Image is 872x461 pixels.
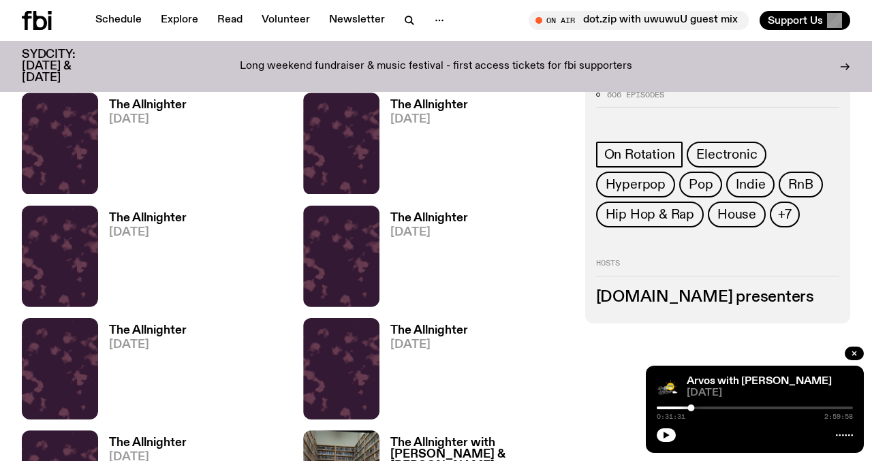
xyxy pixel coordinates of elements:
h3: The Allnighter [109,437,187,449]
h2: Hosts [596,260,839,276]
span: 2:59:58 [824,413,853,420]
a: The Allnighter[DATE] [379,325,468,419]
a: Read [209,11,251,30]
span: Support Us [768,14,823,27]
p: Long weekend fundraiser & music festival - first access tickets for fbi supporters [240,61,632,73]
h3: SYDCITY: [DATE] & [DATE] [22,49,109,84]
a: Indie [726,172,775,197]
a: The Allnighter[DATE] [98,99,187,194]
span: Hip Hop & Rap [606,207,694,222]
h3: [DOMAIN_NAME] presenters [596,290,839,305]
span: [DATE] [390,114,468,125]
span: Indie [736,177,765,192]
button: +7 [770,202,800,227]
a: Schedule [87,11,150,30]
h3: The Allnighter [390,212,468,224]
a: The Allnighter[DATE] [98,325,187,419]
span: On Rotation [604,147,675,162]
button: Support Us [760,11,850,30]
a: Volunteer [253,11,318,30]
span: Pop [689,177,713,192]
a: RnB [779,172,822,197]
h3: The Allnighter [390,99,468,111]
a: The Allnighter[DATE] [379,212,468,307]
img: A stock image of a grinning sun with sunglasses, with the text Good Afternoon in cursive [657,377,679,398]
a: House [708,202,766,227]
a: Newsletter [321,11,393,30]
span: 0:31:31 [657,413,685,420]
h3: The Allnighter [390,325,468,336]
span: RnB [788,177,813,192]
h3: The Allnighter [109,99,187,111]
a: Electronic [687,142,766,168]
span: [DATE] [390,227,468,238]
a: Explore [153,11,206,30]
span: +7 [778,207,792,222]
a: Arvos with [PERSON_NAME] [687,376,832,387]
a: The Allnighter[DATE] [98,212,187,307]
span: [DATE] [109,114,187,125]
a: On Rotation [596,142,683,168]
span: House [717,207,756,222]
span: [DATE] [109,339,187,351]
span: [DATE] [109,227,187,238]
span: [DATE] [390,339,468,351]
a: Pop [679,172,722,197]
span: Hyperpop [606,177,666,192]
h3: The Allnighter [109,325,187,336]
a: The Allnighter[DATE] [379,99,468,194]
span: Electronic [696,147,757,162]
span: 606 episodes [607,91,664,99]
a: Hip Hop & Rap [596,202,704,227]
button: On Airdot.zip with uwuwuU guest mix [529,11,749,30]
span: [DATE] [687,388,853,398]
a: Hyperpop [596,172,675,197]
h3: The Allnighter [109,212,187,224]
